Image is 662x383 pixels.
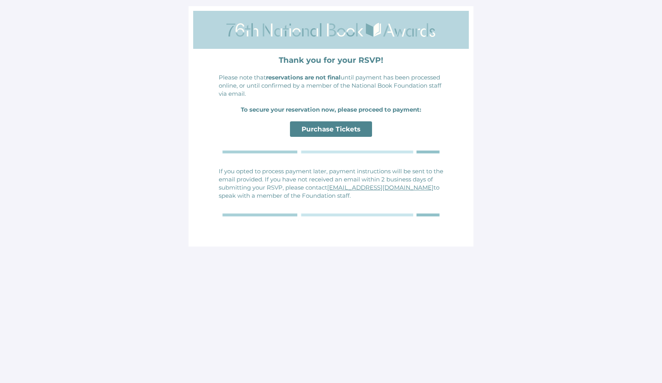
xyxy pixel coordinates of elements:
[219,167,443,200] p: If you opted to process payment later, payment instructions will be sent to the email provided. I...
[219,55,443,66] p: Thank you for your RSVP!
[290,121,372,137] a: Purchase Tickets
[219,73,443,98] p: Please note that until payment has been processed online, or until confirmed by a member of the N...
[302,125,360,133] span: Purchase Tickets
[327,184,434,191] a: [EMAIL_ADDRESS][DOMAIN_NAME]
[266,74,341,81] strong: reservations are not final
[219,105,443,114] p: To secure your reservation now, please proceed to payment:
